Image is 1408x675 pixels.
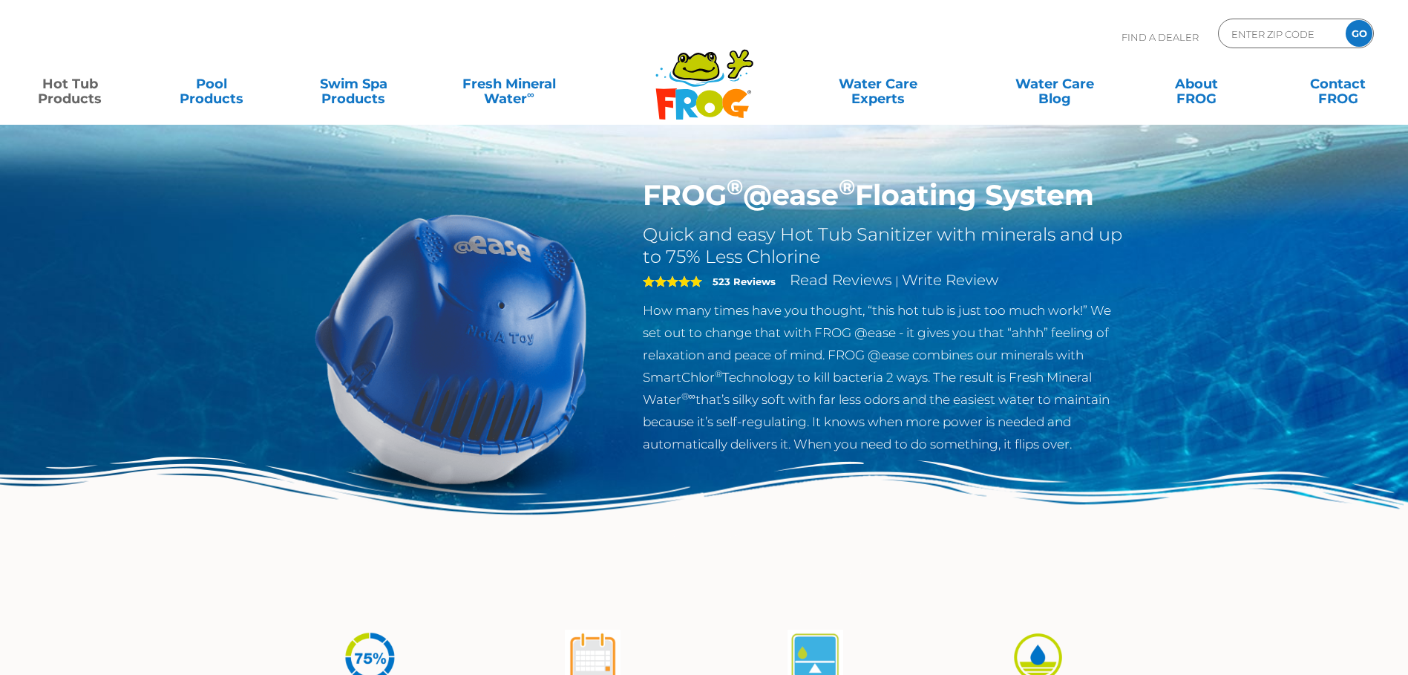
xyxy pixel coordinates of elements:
[715,368,722,379] sup: ®
[647,30,762,120] img: Frog Products Logo
[895,274,899,288] span: |
[643,224,1127,268] h2: Quick and easy Hot Tub Sanitizer with minerals and up to 75% Less Chlorine
[789,69,968,99] a: Water CareExperts
[643,178,1127,212] h1: FROG @ease Floating System
[727,174,743,200] sup: ®
[1141,69,1251,99] a: AboutFROG
[1346,20,1372,47] input: GO
[713,275,776,287] strong: 523 Reviews
[15,69,125,99] a: Hot TubProducts
[527,88,534,100] sup: ∞
[298,69,409,99] a: Swim SpaProducts
[681,391,695,402] sup: ®∞
[643,275,702,287] span: 5
[839,174,855,200] sup: ®
[643,299,1127,455] p: How many times have you thought, “this hot tub is just too much work!” We set out to change that ...
[902,271,998,289] a: Write Review
[440,69,578,99] a: Fresh MineralWater∞
[157,69,267,99] a: PoolProducts
[281,178,621,518] img: hot-tub-product-atease-system.png
[1283,69,1393,99] a: ContactFROG
[999,69,1110,99] a: Water CareBlog
[790,271,892,289] a: Read Reviews
[1122,19,1199,56] p: Find A Dealer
